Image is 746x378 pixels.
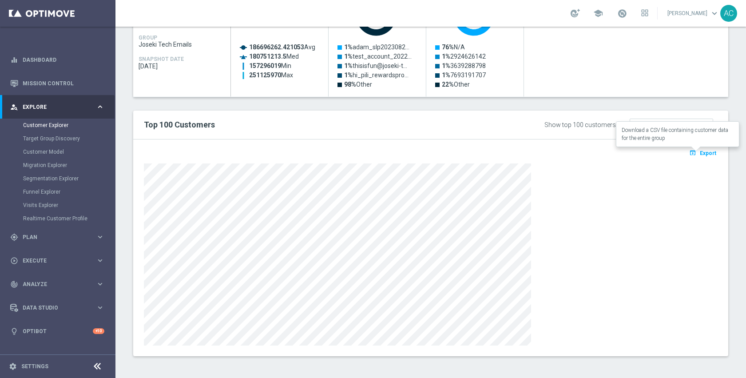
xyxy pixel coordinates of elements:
a: Funnel Explorer [23,188,92,195]
tspan: 1% [344,72,353,79]
i: keyboard_arrow_right [96,233,104,241]
button: play_circle_outline Execute keyboard_arrow_right [10,257,105,264]
span: keyboard_arrow_down [710,8,719,18]
i: lightbulb [10,327,18,335]
text: 2924626142 [442,53,486,60]
a: Customer Model [23,148,92,155]
h4: SNAPSHOT DATE [139,56,184,62]
text: 3639288798 [442,62,486,69]
text: Min [249,62,291,69]
a: Settings [21,364,48,369]
button: Mission Control [10,80,105,87]
div: Segmentation Explorer [23,172,115,185]
tspan: 76% [442,44,454,51]
div: AC [720,5,737,22]
tspan: 1% [442,62,450,69]
text: Med [249,53,299,60]
a: Mission Control [23,72,104,95]
div: Visits Explorer [23,199,115,212]
span: Plan [23,235,96,240]
div: Optibot [10,319,104,343]
text: Other [344,81,372,88]
tspan: 98% [344,81,356,88]
div: Explore [10,103,96,111]
span: Joseki Tech Emails [139,41,226,48]
a: Optibot [23,319,93,343]
button: person_search Explore keyboard_arrow_right [10,103,105,111]
i: settings [9,362,17,370]
div: +10 [93,328,104,334]
tspan: 22% [442,81,454,88]
span: Explore [23,104,96,110]
text: N/A [442,44,465,51]
a: Target Group Discovery [23,135,92,142]
span: 2025-10-07 [139,63,226,70]
button: lightbulb Optibot +10 [10,328,105,335]
tspan: 157296019 [249,62,281,69]
div: Customer Model [23,145,115,159]
tspan: 1% [344,62,353,69]
div: Migration Explorer [23,159,115,172]
div: Show top 100 customers by [544,121,624,129]
h2: Top 100 Customers [144,119,473,130]
tspan: 1% [344,53,353,60]
i: play_circle_outline [10,257,18,265]
div: Mission Control [10,72,104,95]
div: Target Group Discovery [23,132,115,145]
div: Data Studio [10,304,96,312]
button: open_in_browser Export [688,147,718,159]
tspan: 180751213.5 [249,53,286,60]
a: Segmentation Explorer [23,175,92,182]
button: track_changes Analyze keyboard_arrow_right [10,281,105,288]
tspan: 251125970 [249,72,281,79]
div: Analyze [10,280,96,288]
i: keyboard_arrow_right [96,280,104,288]
button: equalizer Dashboard [10,56,105,64]
i: gps_fixed [10,233,18,241]
div: Realtime Customer Profile [23,212,115,225]
text: Avg [249,44,315,51]
text: adam_slp2023082… [344,44,409,51]
i: keyboard_arrow_right [96,256,104,265]
div: Customer Explorer [23,119,115,132]
div: Dashboard [10,48,104,72]
a: [PERSON_NAME]keyboard_arrow_down [667,7,720,20]
button: Data Studio keyboard_arrow_right [10,304,105,311]
i: person_search [10,103,18,111]
text: test_account_2022… [344,53,412,60]
span: Data Studio [23,305,96,310]
i: equalizer [10,56,18,64]
span: Export [700,150,716,156]
tspan: 186696262.421053 [249,44,304,51]
span: Execute [23,258,96,263]
i: keyboard_arrow_right [96,103,104,111]
text: hi_pili_rewardspro… [344,72,409,79]
i: track_changes [10,280,18,288]
span: Analyze [23,282,96,287]
h4: GROUP [139,35,157,41]
a: Migration Explorer [23,162,92,169]
i: open_in_browser [689,149,698,156]
text: thisisfun@joseki-t… [344,62,407,69]
tspan: 1% [442,53,450,60]
a: Visits Explorer [23,202,92,209]
button: gps_fixed Plan keyboard_arrow_right [10,234,105,241]
div: Plan [10,233,96,241]
span: school [593,8,603,18]
tspan: 1% [442,72,450,79]
tspan: 1% [344,44,353,51]
a: Customer Explorer [23,122,92,129]
a: Dashboard [23,48,104,72]
div: Execute [10,257,96,265]
text: 7693191707 [442,72,486,79]
a: Realtime Customer Profile [23,215,92,222]
text: Max [249,72,293,79]
div: Funnel Explorer [23,185,115,199]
